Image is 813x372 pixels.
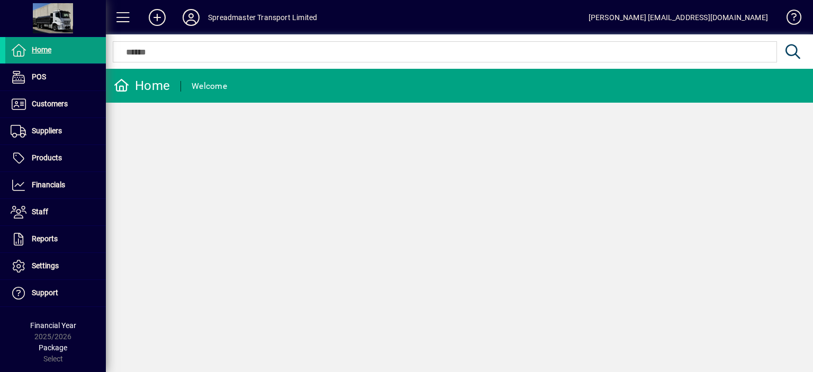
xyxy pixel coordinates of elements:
span: Financial Year [30,321,76,330]
a: Knowledge Base [779,2,800,37]
a: Financials [5,172,106,198]
span: Financials [32,180,65,189]
a: Suppliers [5,118,106,144]
a: POS [5,64,106,90]
span: Settings [32,261,59,270]
span: Staff [32,207,48,216]
span: Package [39,343,67,352]
div: Home [114,77,170,94]
div: Welcome [192,78,227,95]
span: Products [32,153,62,162]
button: Profile [174,8,208,27]
a: Reports [5,226,106,252]
span: Reports [32,234,58,243]
span: Support [32,288,58,297]
span: Customers [32,99,68,108]
a: Customers [5,91,106,117]
div: Spreadmaster Transport Limited [208,9,317,26]
div: [PERSON_NAME] [EMAIL_ADDRESS][DOMAIN_NAME] [589,9,768,26]
span: Home [32,46,51,54]
a: Settings [5,253,106,279]
a: Products [5,145,106,171]
a: Support [5,280,106,306]
button: Add [140,8,174,27]
span: POS [32,72,46,81]
span: Suppliers [32,126,62,135]
a: Staff [5,199,106,225]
